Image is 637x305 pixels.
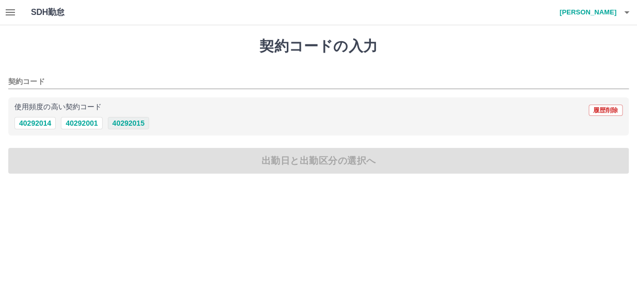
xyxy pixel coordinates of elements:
button: 履歴削除 [589,105,623,116]
button: 40292015 [108,117,149,129]
h1: 契約コードの入力 [8,38,629,55]
button: 40292014 [14,117,56,129]
button: 40292001 [61,117,102,129]
p: 使用頻度の高い契約コード [14,104,102,111]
